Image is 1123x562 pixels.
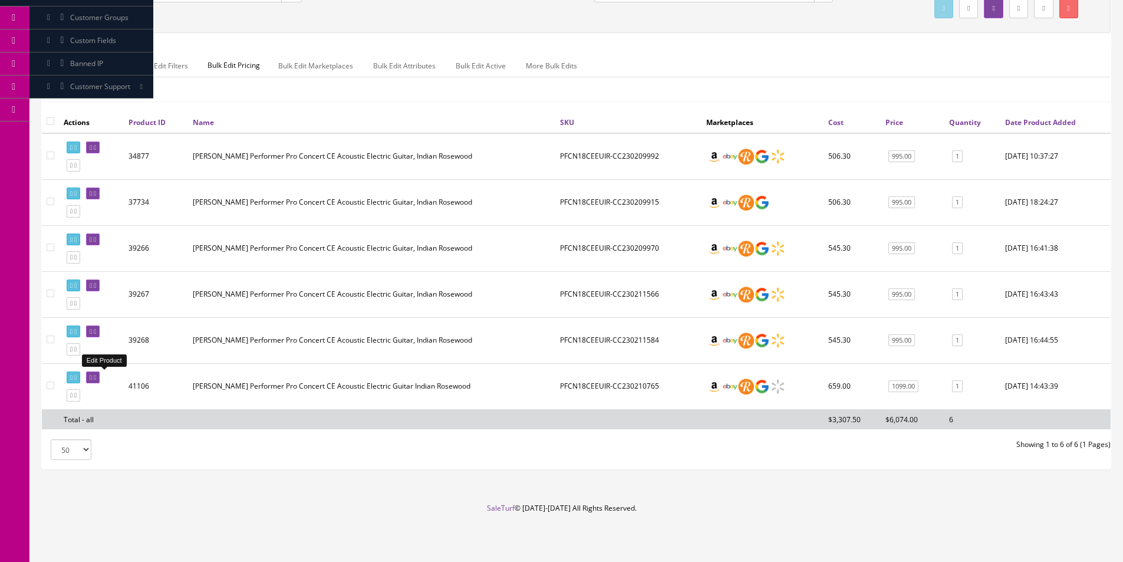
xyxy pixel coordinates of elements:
[754,149,770,165] img: google_shopping
[722,379,738,395] img: ebay
[446,54,515,77] a: Bulk Edit Active
[188,179,555,225] td: Breedlove Performer Pro Concert CE Acoustic Electric Guitar, Indian Rosewood
[555,133,702,180] td: PFCN18CEEUIR-CC230209992
[577,439,1120,450] div: Showing 1 to 6 of 6 (1 Pages)
[516,54,587,77] a: More Bulk Edits
[70,58,103,68] span: Banned IP
[722,241,738,257] img: ebay
[754,333,770,349] img: google_shopping
[885,117,903,127] a: Price
[124,133,188,180] td: 34877
[952,334,963,347] a: 1
[952,150,963,163] a: 1
[754,195,770,211] img: google_shopping
[888,242,915,255] a: 995.00
[952,196,963,209] a: 1
[188,317,555,363] td: Breedlove Performer Pro Concert CE Acoustic Electric Guitar, Indian Rosewood
[770,149,786,165] img: walmart
[754,287,770,303] img: google_shopping
[124,363,188,409] td: 41106
[952,380,963,393] a: 1
[754,379,770,395] img: google_shopping
[70,35,116,45] span: Custom Fields
[59,409,124,429] td: Total - all
[129,117,166,127] a: Product ID
[1000,133,1111,180] td: 2023-07-06 10:37:27
[944,409,1000,429] td: 6
[738,379,754,395] img: reverb
[888,380,918,393] a: 1099.00
[188,133,555,180] td: Breedlove Performer Pro Concert CE Acoustic Electric Guitar, Indian Rosewood
[738,149,754,165] img: reverb
[770,241,786,257] img: walmart
[188,271,555,317] td: Breedlove Performer Pro Concert CE Acoustic Electric Guitar, Indian Rosewood
[487,503,515,513] a: SaleTurf
[1000,271,1111,317] td: 2024-07-29 16:43:43
[706,149,722,165] img: amazon
[706,379,722,395] img: amazon
[888,334,915,347] a: 995.00
[952,242,963,255] a: 1
[364,54,445,77] a: Bulk Edit Attributes
[560,117,574,127] a: SKU
[193,117,214,127] a: Name
[29,6,153,29] a: Customer Groups
[1000,317,1111,363] td: 2024-07-29 16:44:55
[1000,363,1111,409] td: 2025-02-03 14:43:39
[29,29,153,52] a: Custom Fields
[129,54,197,77] a: Bulk Edit Filters
[188,363,555,409] td: Breedlove Performer Pro Concert CE Acoustic Electric Guitar Indian Rosewood
[188,225,555,271] td: Breedlove Performer Pro Concert CE Acoustic Electric Guitar, Indian Rosewood
[770,287,786,303] img: walmart
[952,288,963,301] a: 1
[824,179,881,225] td: 506.30
[722,333,738,349] img: ebay
[702,111,824,133] th: Marketplaces
[555,363,702,409] td: PFCN18CEEUIR-CC230210765
[738,195,754,211] img: reverb
[1000,179,1111,225] td: 2024-03-29 18:24:27
[555,271,702,317] td: PFCN18CEEUIR-CC230211566
[124,317,188,363] td: 39268
[555,179,702,225] td: PFCN18CEEUIR-CC230209915
[706,241,722,257] img: amazon
[1000,225,1111,271] td: 2024-07-29 16:41:38
[722,149,738,165] img: ebay
[1005,117,1076,127] a: Date Product Added
[824,271,881,317] td: 545.30
[722,195,738,211] img: ebay
[124,271,188,317] td: 39267
[888,288,915,301] a: 995.00
[124,225,188,271] td: 39266
[738,287,754,303] img: reverb
[738,333,754,349] img: reverb
[706,287,722,303] img: amazon
[706,333,722,349] img: amazon
[124,179,188,225] td: 37734
[555,317,702,363] td: PFCN18CEEUIR-CC230211584
[824,133,881,180] td: 506.30
[722,287,738,303] img: ebay
[824,409,881,429] td: $3,307.50
[738,241,754,257] img: reverb
[754,241,770,257] img: google_shopping
[824,363,881,409] td: 659.00
[770,379,786,395] img: walmart
[949,117,981,127] a: Quantity
[82,354,127,367] div: Edit Product
[888,150,915,163] a: 995.00
[70,81,130,91] span: Customer Support
[269,54,363,77] a: Bulk Edit Marketplaces
[824,225,881,271] td: 545.30
[824,317,881,363] td: 545.30
[770,333,786,349] img: walmart
[828,117,844,127] a: Cost
[888,196,915,209] a: 995.00
[199,54,269,77] span: Bulk Edit Pricing
[59,111,124,133] th: Actions
[70,12,129,22] span: Customer Groups
[881,409,944,429] td: $6,074.00
[555,225,702,271] td: PFCN18CEEUIR-CC230209970
[706,195,722,211] img: amazon
[29,52,153,75] a: Banned IP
